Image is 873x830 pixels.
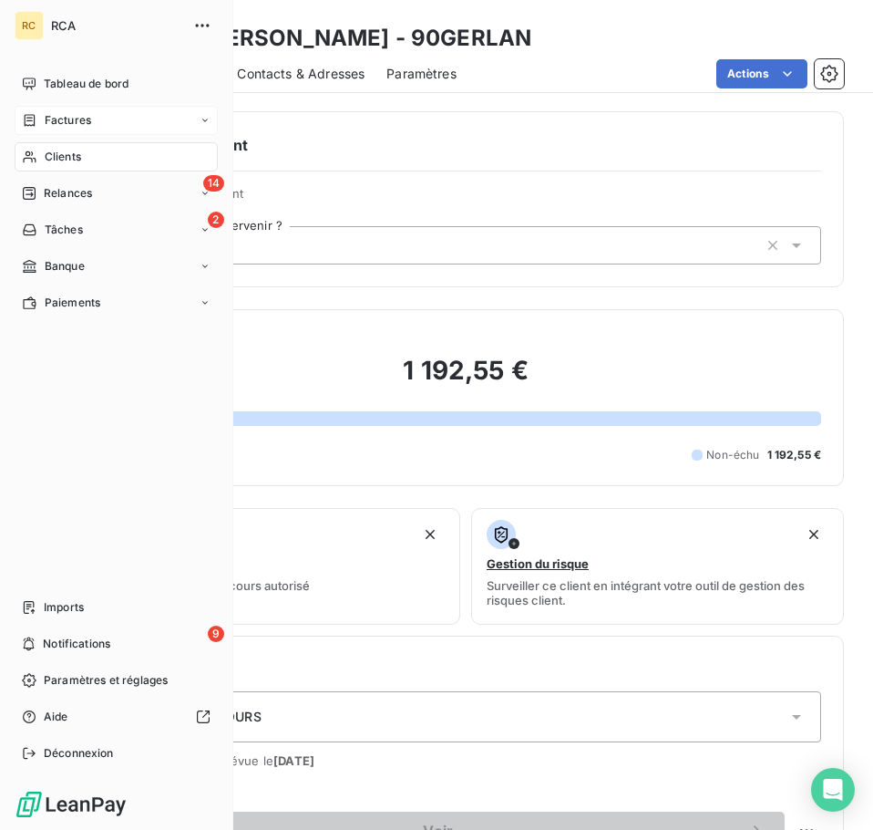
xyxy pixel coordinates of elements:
span: Paramètres [386,65,457,83]
span: Clients [45,149,81,165]
span: Gestion du risque [487,556,589,571]
span: Relances [44,185,92,202]
span: Factures [45,112,91,129]
span: Banque [45,258,85,275]
span: Paramètres et réglages [44,672,168,689]
h2: 1 192,55 € [110,354,821,405]
h3: MC [PERSON_NAME] - 90GERLAN [160,22,531,55]
span: Notifications [43,636,110,652]
span: Aide [44,709,68,725]
span: Tâches [45,222,83,238]
span: Imports [44,599,84,616]
a: Aide [15,702,218,731]
div: Open Intercom Messenger [811,768,855,812]
button: Limite d’encoursAjouter une limite d’encours autorisé [87,508,460,625]
span: Paiements [45,295,100,311]
span: 14 [203,175,224,192]
span: 2 [208,212,224,228]
button: Gestion du risqueSurveiller ce client en intégrant votre outil de gestion des risques client. [471,508,844,625]
span: [DATE] [273,753,314,768]
span: 1 192,55 € [767,447,822,463]
span: Déconnexion [44,745,114,762]
img: Logo LeanPay [15,790,128,819]
button: Actions [716,59,807,88]
span: Tableau de bord [44,76,128,92]
span: Propriétés Client [147,186,821,212]
h6: Informations client [110,134,821,156]
span: Non-échu [706,447,759,463]
span: Contacts & Adresses [237,65,365,83]
span: Prochaine relance prévue le [110,753,821,768]
h6: Relance [110,659,821,680]
span: Surveiller ce client en intégrant votre outil de gestion des risques client. [487,578,828,607]
span: 9 [208,626,224,642]
span: RCA [51,18,182,33]
div: RC [15,11,44,40]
